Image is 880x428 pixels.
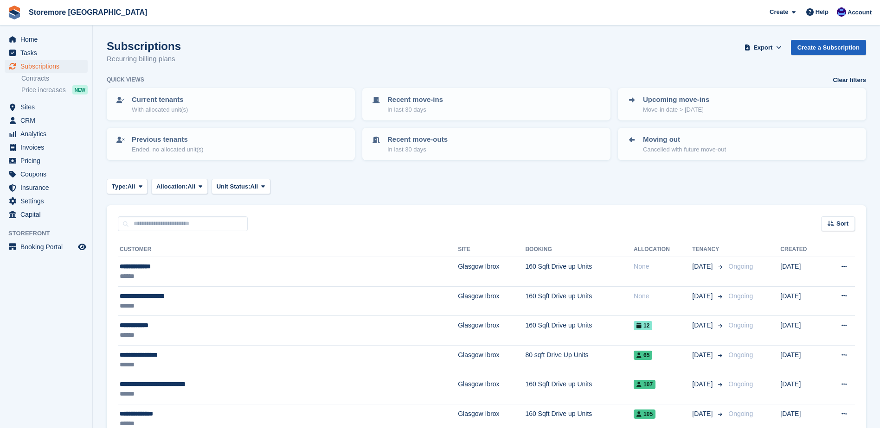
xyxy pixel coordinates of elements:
th: Booking [525,242,634,257]
div: None [634,291,692,301]
span: Sort [836,219,848,228]
span: Price increases [21,86,66,94]
span: All [187,182,195,191]
span: Pricing [20,154,76,167]
span: [DATE] [692,321,714,330]
span: All [128,182,135,191]
span: CRM [20,114,76,127]
a: menu [5,127,88,140]
td: Glasgow Ibrox [458,345,525,375]
th: Created [780,242,823,257]
td: [DATE] [780,257,823,287]
td: 160 Sqft Drive up Units [525,375,634,404]
h6: Quick views [107,76,144,84]
td: 160 Sqft Drive up Units [525,316,634,346]
span: Tasks [20,46,76,59]
span: Ongoing [728,292,753,300]
td: 80 sqft Drive Up Units [525,345,634,375]
a: Storemore [GEOGRAPHIC_DATA] [25,5,151,20]
p: In last 30 days [387,145,448,154]
p: Recent move-outs [387,134,448,145]
td: Glasgow Ibrox [458,375,525,404]
a: Previous tenants Ended, no allocated unit(s) [108,129,354,159]
a: menu [5,33,88,46]
span: [DATE] [692,291,714,301]
p: With allocated unit(s) [132,105,188,114]
span: Export [753,43,772,52]
a: menu [5,240,88,253]
img: Angela [837,7,846,17]
th: Customer [118,242,458,257]
span: 12 [634,321,652,330]
span: Ongoing [728,351,753,359]
a: menu [5,168,88,181]
button: Allocation: All [151,179,208,194]
span: Account [848,8,872,17]
p: Upcoming move-ins [643,94,709,105]
span: [DATE] [692,409,714,419]
span: 105 [634,409,655,419]
a: menu [5,114,88,127]
button: Type: All [107,179,148,194]
p: Move-in date > [DATE] [643,105,709,114]
div: None [634,262,692,271]
td: [DATE] [780,345,823,375]
span: Booking Portal [20,240,76,253]
span: [DATE] [692,350,714,360]
a: menu [5,101,88,113]
td: 160 Sqft Drive up Units [525,286,634,316]
p: Ended, no allocated unit(s) [132,145,204,154]
span: Allocation: [156,182,187,191]
span: Insurance [20,181,76,194]
p: Recurring billing plans [107,54,181,64]
a: menu [5,181,88,194]
td: Glasgow Ibrox [458,286,525,316]
button: Unit Status: All [212,179,270,194]
a: menu [5,60,88,73]
span: Help [816,7,829,17]
span: Type: [112,182,128,191]
span: Analytics [20,127,76,140]
p: Recent move-ins [387,94,443,105]
a: Price increases NEW [21,85,88,95]
a: Create a Subscription [791,40,866,55]
span: [DATE] [692,379,714,389]
span: [DATE] [692,262,714,271]
span: Ongoing [728,410,753,417]
p: In last 30 days [387,105,443,114]
td: [DATE] [780,316,823,346]
span: Unit Status: [217,182,251,191]
a: menu [5,208,88,221]
td: [DATE] [780,286,823,316]
span: All [251,182,258,191]
a: Moving out Cancelled with future move-out [619,129,865,159]
td: Glasgow Ibrox [458,257,525,287]
span: Invoices [20,141,76,154]
td: [DATE] [780,375,823,404]
span: 107 [634,380,655,389]
button: Export [743,40,784,55]
p: Previous tenants [132,134,204,145]
span: Settings [20,195,76,208]
span: Storefront [8,229,92,238]
a: Preview store [77,241,88,252]
th: Allocation [634,242,692,257]
a: menu [5,195,88,208]
span: Capital [20,208,76,221]
a: Clear filters [833,76,866,85]
a: Current tenants With allocated unit(s) [108,89,354,120]
th: Site [458,242,525,257]
span: Ongoing [728,380,753,388]
a: Contracts [21,74,88,83]
a: menu [5,141,88,154]
a: menu [5,46,88,59]
span: 65 [634,351,652,360]
p: Cancelled with future move-out [643,145,726,154]
p: Current tenants [132,94,188,105]
a: menu [5,154,88,167]
p: Moving out [643,134,726,145]
div: NEW [72,85,88,94]
span: Ongoing [728,321,753,329]
span: Subscriptions [20,60,76,73]
span: Sites [20,101,76,113]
